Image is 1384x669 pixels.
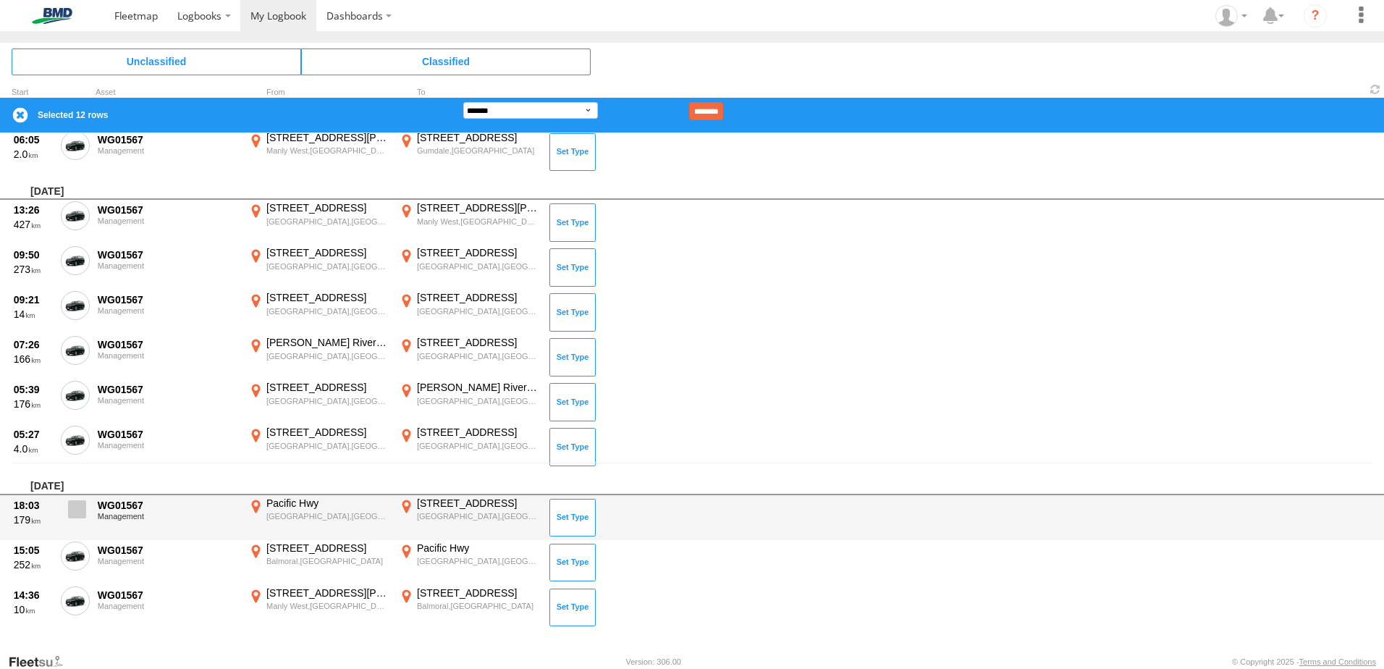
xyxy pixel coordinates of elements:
span: Refresh [1367,83,1384,96]
button: Click to Set [549,544,596,581]
i: ? [1304,4,1327,28]
div: 14 [14,308,53,321]
div: 05:27 [14,428,53,441]
div: WG01567 [98,428,238,441]
label: Click to View Event Location [397,291,541,333]
label: Click to View Event Location [246,291,391,333]
div: [STREET_ADDRESS][PERSON_NAME] [266,586,389,599]
div: WG01567 [98,248,238,261]
div: [GEOGRAPHIC_DATA],[GEOGRAPHIC_DATA] [266,216,389,227]
div: [GEOGRAPHIC_DATA],[GEOGRAPHIC_DATA] [417,306,539,316]
div: [PERSON_NAME] River Dr [266,336,389,349]
div: Management [98,557,238,565]
button: Click to Set [549,338,596,376]
div: To [397,89,541,96]
label: Click to View Event Location [246,542,391,584]
button: Click to Set [549,293,596,331]
div: [GEOGRAPHIC_DATA],[GEOGRAPHIC_DATA] [417,351,539,361]
label: Click to View Event Location [397,246,541,288]
button: Click to Set [549,248,596,286]
div: Matt Beggs [1210,5,1252,27]
div: 09:50 [14,248,53,261]
div: Manly West,[GEOGRAPHIC_DATA] [417,216,539,227]
div: 4.0 [14,442,53,455]
div: WG01567 [98,338,238,351]
div: Management [98,512,238,521]
div: [GEOGRAPHIC_DATA],[GEOGRAPHIC_DATA] [266,396,389,406]
div: WG01567 [98,293,238,306]
div: From [246,89,391,96]
div: 179 [14,513,53,526]
div: Manly West,[GEOGRAPHIC_DATA] [266,146,389,156]
div: Pacific Hwy [266,497,389,510]
div: [GEOGRAPHIC_DATA],[GEOGRAPHIC_DATA] [417,396,539,406]
div: [STREET_ADDRESS] [417,586,539,599]
div: Management [98,602,238,610]
div: [STREET_ADDRESS] [266,201,389,214]
div: Manly West,[GEOGRAPHIC_DATA] [266,601,389,611]
button: Click to Set [549,589,596,626]
div: [STREET_ADDRESS] [266,426,389,439]
div: [STREET_ADDRESS] [417,291,539,304]
div: Management [98,261,238,270]
div: Asset [96,89,240,96]
label: Click to View Event Location [397,586,541,628]
div: 176 [14,397,53,411]
div: [GEOGRAPHIC_DATA],[GEOGRAPHIC_DATA] [417,441,539,451]
div: [GEOGRAPHIC_DATA],[GEOGRAPHIC_DATA] [266,351,389,361]
span: Click to view Unclassified Trips [12,49,301,75]
div: 18:03 [14,499,53,512]
div: 06:05 [14,133,53,146]
div: Version: 306.00 [626,657,681,666]
div: © Copyright 2025 - [1232,657,1376,666]
div: Balmoral,[GEOGRAPHIC_DATA] [417,601,539,611]
div: 10 [14,603,53,616]
div: Balmoral,[GEOGRAPHIC_DATA] [266,556,389,566]
span: Click to view Classified Trips [301,49,591,75]
button: Click to Set [549,499,596,537]
div: WG01567 [98,133,238,146]
button: Click to Set [549,133,596,171]
label: Click to View Event Location [397,542,541,584]
div: [GEOGRAPHIC_DATA],[GEOGRAPHIC_DATA] [417,261,539,272]
div: [GEOGRAPHIC_DATA],[GEOGRAPHIC_DATA] [417,511,539,521]
label: Click to View Event Location [397,131,541,173]
div: WG01567 [98,499,238,512]
label: Click to View Event Location [397,497,541,539]
div: WG01567 [98,589,238,602]
label: Click to View Event Location [246,381,391,423]
div: WG01567 [98,383,238,396]
div: Pacific Hwy [417,542,539,555]
label: Click to View Event Location [397,381,541,423]
div: 07:26 [14,338,53,351]
label: Click to View Event Location [246,426,391,468]
div: [STREET_ADDRESS] [417,497,539,510]
div: [STREET_ADDRESS] [417,131,539,144]
div: [STREET_ADDRESS] [417,336,539,349]
div: [STREET_ADDRESS][PERSON_NAME] [266,131,389,144]
div: 2.0 [14,148,53,161]
label: Click to View Event Location [397,336,541,378]
div: 427 [14,218,53,231]
img: bmd-logo.svg [14,8,90,24]
button: Click to Set [549,203,596,241]
div: 252 [14,558,53,571]
div: [STREET_ADDRESS] [266,381,389,394]
div: Gumdale,[GEOGRAPHIC_DATA] [417,146,539,156]
label: Click to View Event Location [246,131,391,173]
label: Click to View Event Location [397,426,541,468]
div: Management [98,216,238,225]
div: Management [98,146,238,155]
div: 273 [14,263,53,276]
div: 05:39 [14,383,53,396]
div: [STREET_ADDRESS] [266,542,389,555]
button: Click to Set [549,428,596,466]
div: 15:05 [14,544,53,557]
label: Clear Selection [12,106,29,124]
div: Management [98,351,238,360]
div: Click to Sort [12,89,55,96]
div: [STREET_ADDRESS][PERSON_NAME] [417,201,539,214]
div: [GEOGRAPHIC_DATA],[GEOGRAPHIC_DATA] [266,511,389,521]
div: 09:21 [14,293,53,306]
div: WG01567 [98,203,238,216]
